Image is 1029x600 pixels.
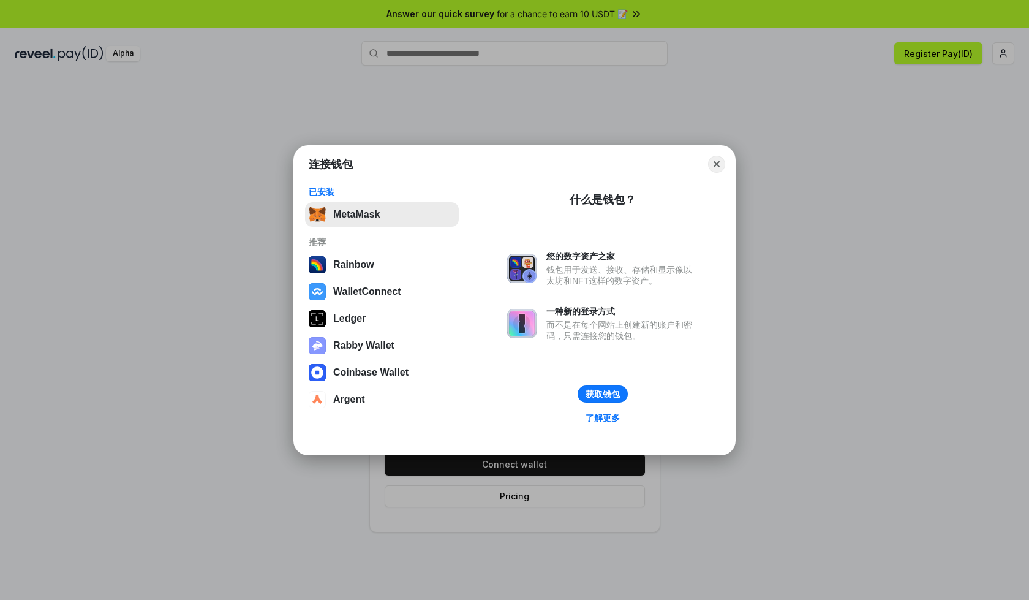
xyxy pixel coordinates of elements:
[578,410,627,426] a: 了解更多
[546,264,698,286] div: 钱包用于发送、接收、存储和显示像以太坊和NFT这样的数字资产。
[333,340,394,351] div: Rabby Wallet
[507,309,537,338] img: svg+xml,%3Csvg%20xmlns%3D%22http%3A%2F%2Fwww.w3.org%2F2000%2Fsvg%22%20fill%3D%22none%22%20viewBox...
[309,237,455,248] div: 推荐
[305,333,459,358] button: Rabby Wallet
[309,206,326,223] img: svg+xml,%3Csvg%20fill%3D%22none%22%20height%3D%2233%22%20viewBox%3D%220%200%2035%2033%22%20width%...
[708,156,725,173] button: Close
[578,385,628,403] button: 获取钱包
[309,256,326,273] img: svg+xml,%3Csvg%20width%3D%22120%22%20height%3D%22120%22%20viewBox%3D%220%200%20120%20120%22%20fil...
[309,157,353,172] h1: 连接钱包
[305,360,459,385] button: Coinbase Wallet
[305,253,459,277] button: Rainbow
[333,286,401,297] div: WalletConnect
[305,279,459,304] button: WalletConnect
[333,367,409,378] div: Coinbase Wallet
[305,387,459,412] button: Argent
[570,192,636,207] div: 什么是钱包？
[333,394,365,405] div: Argent
[546,319,698,341] div: 而不是在每个网站上创建新的账户和密码，只需连接您的钱包。
[309,283,326,300] img: svg+xml,%3Csvg%20width%3D%2228%22%20height%3D%2228%22%20viewBox%3D%220%200%2028%2028%22%20fill%3D...
[546,306,698,317] div: 一种新的登录方式
[309,310,326,327] img: svg+xml,%3Csvg%20xmlns%3D%22http%3A%2F%2Fwww.w3.org%2F2000%2Fsvg%22%20width%3D%2228%22%20height%3...
[309,391,326,408] img: svg+xml,%3Csvg%20width%3D%2228%22%20height%3D%2228%22%20viewBox%3D%220%200%2028%2028%22%20fill%3D...
[305,306,459,331] button: Ledger
[309,364,326,381] img: svg+xml,%3Csvg%20width%3D%2228%22%20height%3D%2228%22%20viewBox%3D%220%200%2028%2028%22%20fill%3D...
[333,259,374,270] div: Rainbow
[586,389,620,400] div: 获取钱包
[305,202,459,227] button: MetaMask
[507,254,537,283] img: svg+xml,%3Csvg%20xmlns%3D%22http%3A%2F%2Fwww.w3.org%2F2000%2Fsvg%22%20fill%3D%22none%22%20viewBox...
[546,251,698,262] div: 您的数字资产之家
[333,209,380,220] div: MetaMask
[309,337,326,354] img: svg+xml,%3Csvg%20xmlns%3D%22http%3A%2F%2Fwww.w3.org%2F2000%2Fsvg%22%20fill%3D%22none%22%20viewBox...
[333,313,366,324] div: Ledger
[309,186,455,197] div: 已安装
[586,412,620,423] div: 了解更多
